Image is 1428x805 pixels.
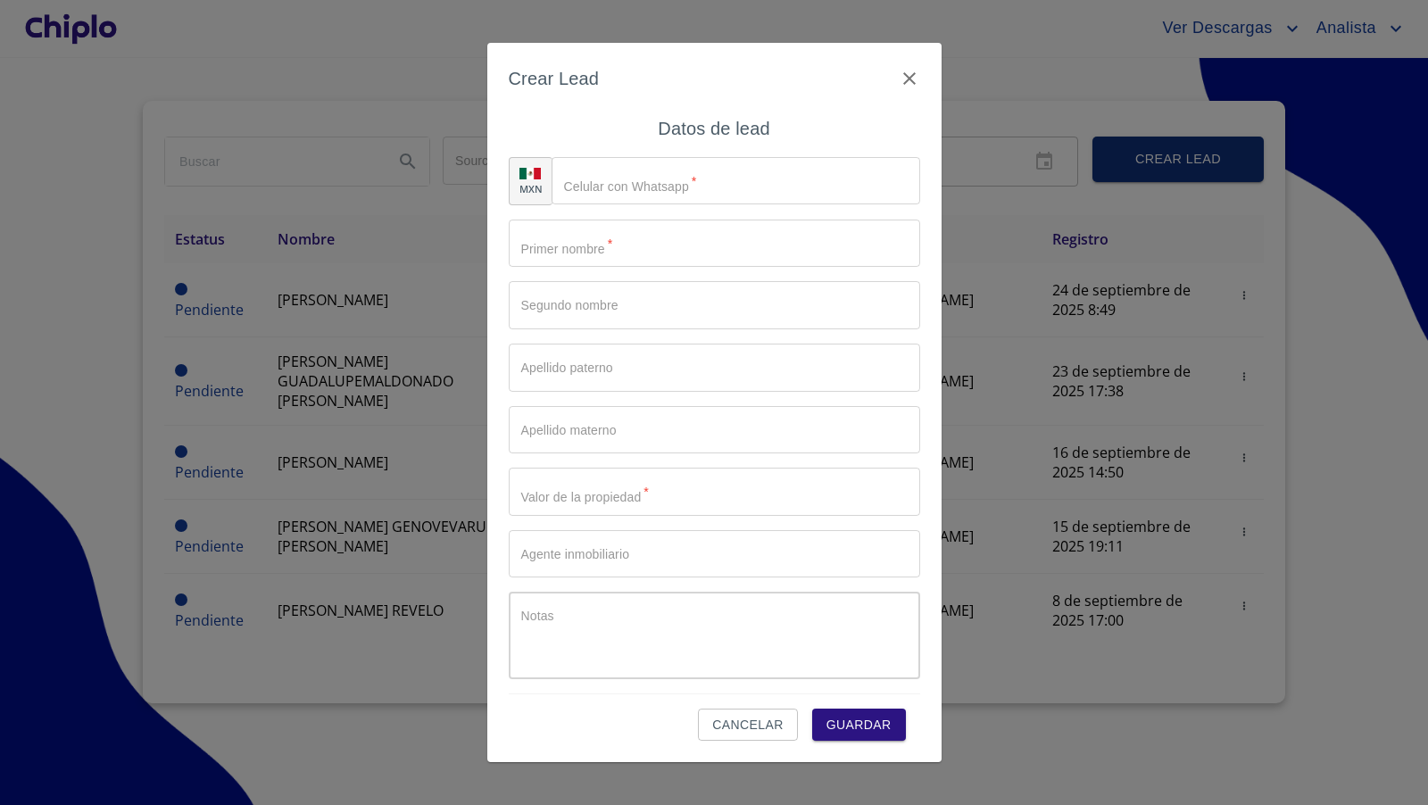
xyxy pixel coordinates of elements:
[698,709,797,742] button: Cancelar
[712,714,783,736] span: Cancelar
[812,709,906,742] button: Guardar
[519,168,541,180] img: R93DlvwvvjP9fbrDwZeCRYBHk45OWMq+AAOlFVsxT89f82nwPLnD58IP7+ANJEaWYhP0Tx8kkA0WlQMPQsAAgwAOmBj20AXj6...
[519,182,543,195] p: MXN
[658,114,769,143] h6: Datos de lead
[826,714,892,736] span: Guardar
[509,64,600,93] h6: Crear Lead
